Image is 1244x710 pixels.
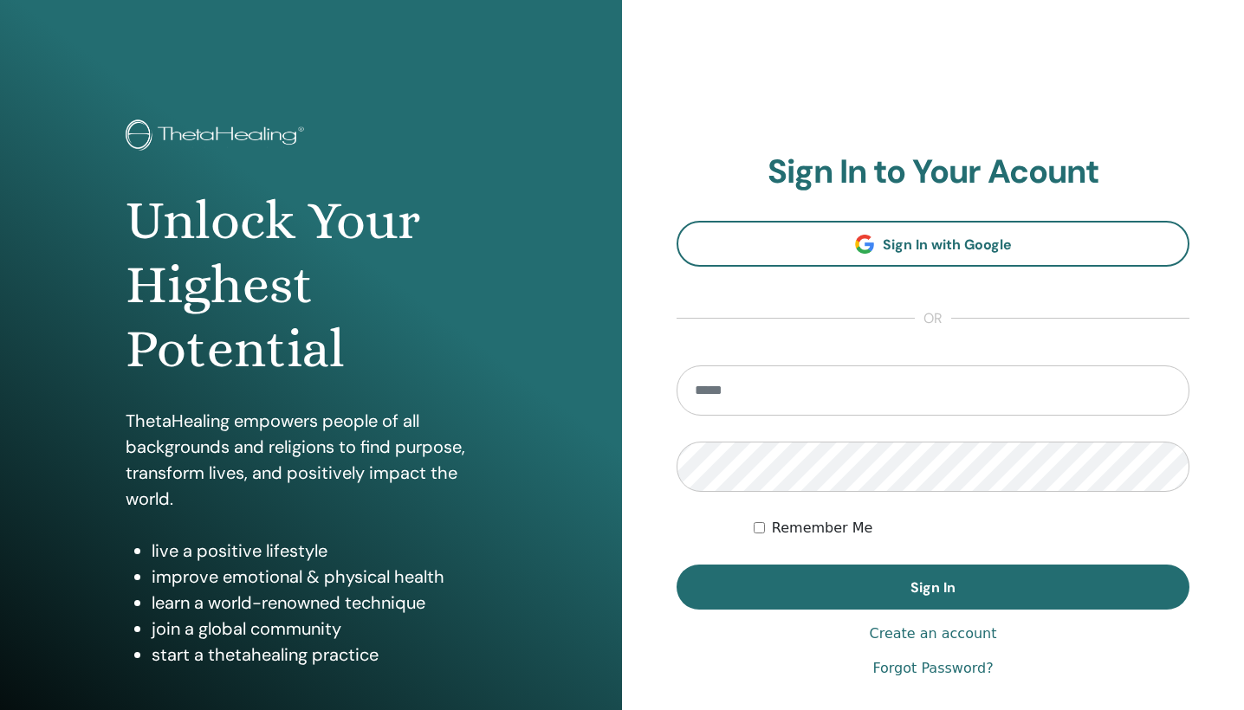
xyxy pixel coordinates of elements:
label: Remember Me [772,518,873,539]
h2: Sign In to Your Acount [677,152,1189,192]
a: Create an account [869,623,996,644]
li: join a global community [152,616,497,642]
div: Keep me authenticated indefinitely or until I manually logout [754,518,1189,539]
button: Sign In [677,565,1189,610]
a: Forgot Password? [872,658,993,679]
li: improve emotional & physical health [152,564,497,590]
li: live a positive lifestyle [152,538,497,564]
li: learn a world-renowned technique [152,590,497,616]
span: or [915,308,951,329]
span: Sign In with Google [883,236,1012,254]
span: Sign In [910,578,956,597]
a: Sign In with Google [677,221,1189,267]
h1: Unlock Your Highest Potential [126,189,497,382]
p: ThetaHealing empowers people of all backgrounds and religions to find purpose, transform lives, a... [126,408,497,512]
li: start a thetahealing practice [152,642,497,668]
